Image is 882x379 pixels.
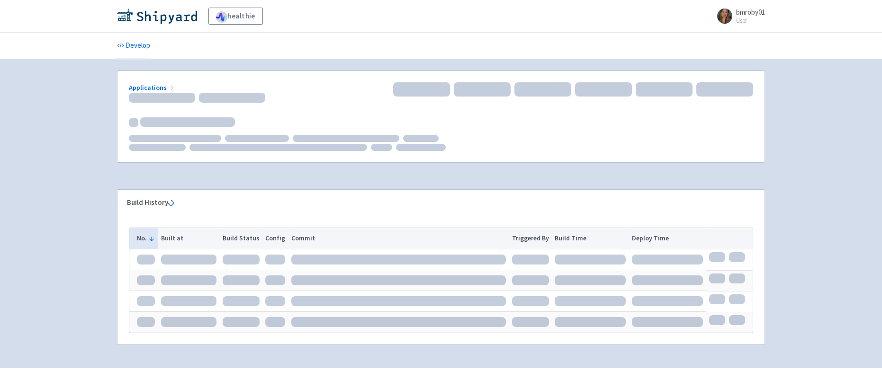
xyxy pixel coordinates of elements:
th: Deploy Time [629,228,706,249]
th: Triggered By [509,228,552,249]
th: Build Status [219,228,262,249]
img: Shipyard logo [117,9,197,24]
th: Commit [288,228,509,249]
th: Build Time [552,228,629,249]
a: Develop [117,33,150,59]
a: Applications [129,83,176,92]
th: Config [262,228,288,249]
small: User [736,18,765,24]
a: bmroby01 User [711,9,765,24]
span: bmroby01 [736,8,765,17]
div: Build History [127,197,740,208]
button: No. [137,233,155,243]
a: healthie [208,8,263,25]
th: Built at [158,228,219,249]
